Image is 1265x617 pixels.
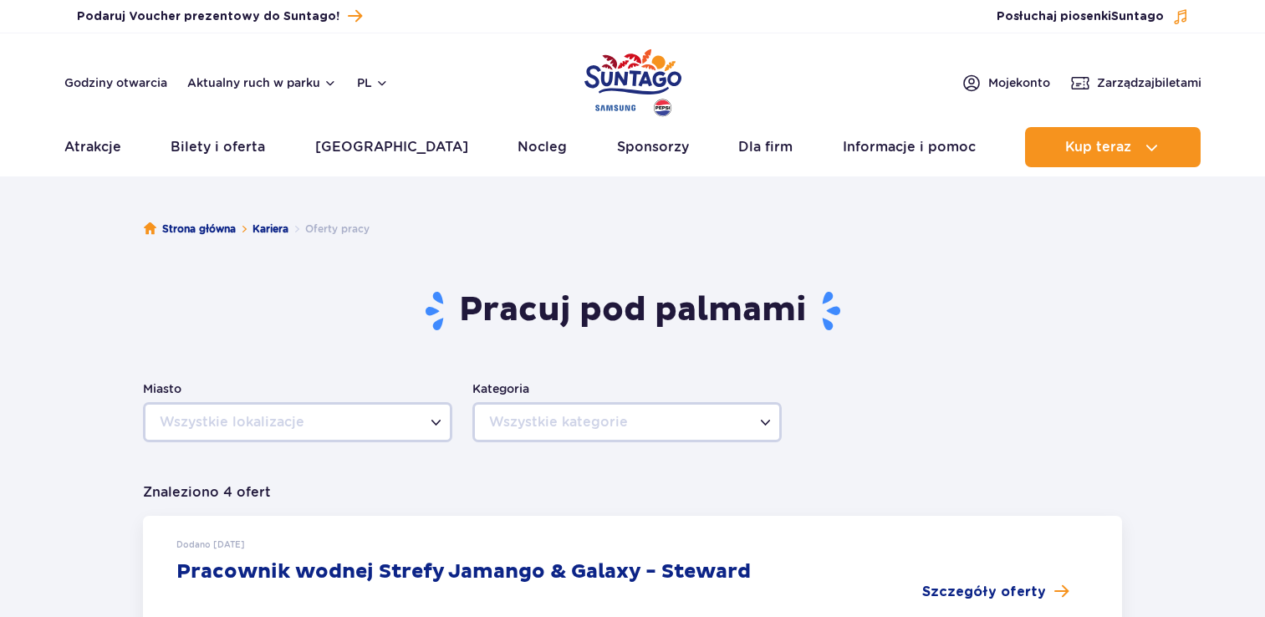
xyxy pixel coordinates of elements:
span: Posłuchaj piosenki [997,8,1164,25]
p: Dodano [DATE] [176,536,751,553]
button: Kup teraz [1025,127,1201,167]
a: Park of Poland [584,42,681,119]
h1: Pracuj pod palmami [143,289,1122,333]
a: [GEOGRAPHIC_DATA] [315,127,468,167]
a: Podaruj Voucher prezentowy do Suntago! [77,5,362,28]
a: Dla firm [738,127,793,167]
span: Wszystkie lokalizacje [160,414,304,430]
a: Mojekonto [962,73,1050,93]
h3: Pracownik wodnej Strefy Jamango & Galaxy - Steward [176,559,751,584]
span: Moje konto [988,74,1050,91]
a: Atrakcje [64,127,121,167]
a: Kariera [252,221,288,237]
a: Strona główna [144,221,236,237]
li: Oferty pracy [288,221,370,237]
span: Szczegóły oferty [922,582,1046,602]
span: Zarządzaj biletami [1097,74,1201,91]
a: Informacje i pomoc [843,127,976,167]
button: pl [357,74,389,91]
label: Miasto [143,380,452,398]
label: Kategoria [472,380,782,398]
span: Wszystkie kategorie [489,414,628,430]
span: Kup teraz [1065,140,1131,155]
a: Zarządzajbiletami [1070,73,1201,93]
span: Suntago [1111,11,1164,23]
a: Sponsorzy [617,127,689,167]
span: Podaruj Voucher prezentowy do Suntago! [77,8,339,25]
h2: Znaleziono 4 ofert [143,482,1122,502]
button: Aktualny ruch w parku [187,76,337,89]
a: Godziny otwarcia [64,74,167,91]
a: Bilety i oferta [171,127,265,167]
a: Nocleg [518,127,567,167]
button: Posłuchaj piosenkiSuntago [997,8,1189,25]
a: Szczegóły oferty [922,582,1069,602]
